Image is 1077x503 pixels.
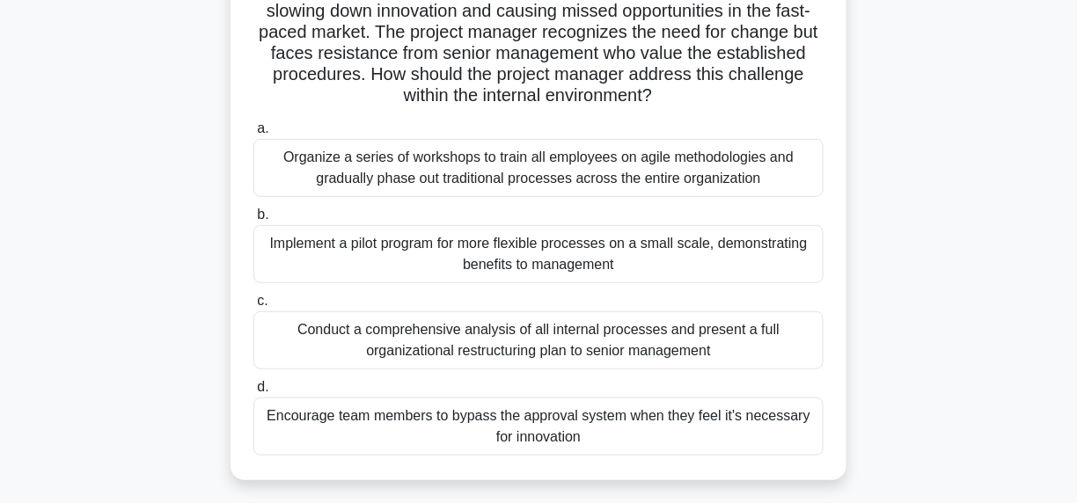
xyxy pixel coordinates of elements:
div: Organize a series of workshops to train all employees on agile methodologies and gradually phase ... [253,139,824,197]
span: b. [257,207,268,222]
div: Implement a pilot program for more flexible processes on a small scale, demonstrating benefits to... [253,225,824,283]
span: c. [257,293,267,308]
div: Conduct a comprehensive analysis of all internal processes and present a full organizational rest... [253,311,824,369]
span: d. [257,379,268,394]
span: a. [257,120,268,135]
div: Encourage team members to bypass the approval system when they feel it's necessary for innovation [253,397,824,456]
